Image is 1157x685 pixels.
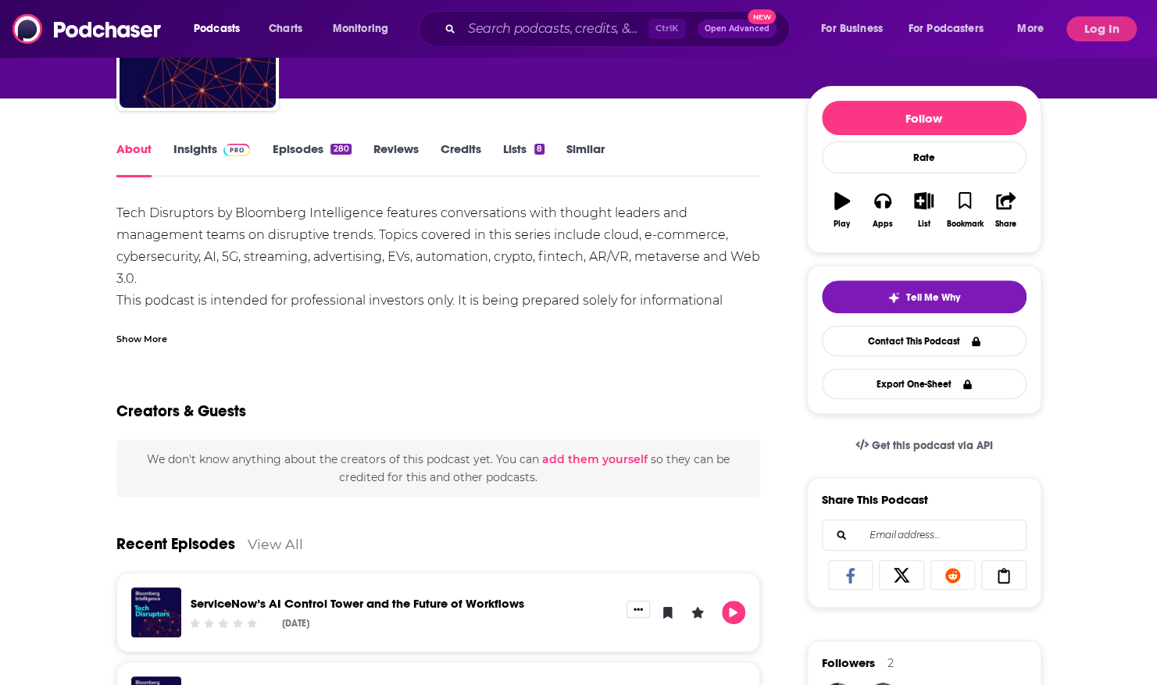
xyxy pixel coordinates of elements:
[903,182,944,238] button: List
[822,519,1027,551] div: Search followers
[147,452,730,483] span: We don't know anything about the creators of this podcast yet . You can so they can be credited f...
[887,291,900,304] img: tell me why sparkle
[566,141,605,177] a: Similar
[945,182,985,238] button: Bookmark
[862,182,903,238] button: Apps
[906,291,960,304] span: Tell Me Why
[879,560,924,590] a: Share on X/Twitter
[1066,16,1137,41] button: Log In
[821,18,883,40] span: For Business
[705,25,770,33] span: Open Advanced
[116,141,152,177] a: About
[686,601,709,624] button: Leave a Rating
[259,16,312,41] a: Charts
[282,618,309,629] div: [DATE]
[822,492,928,507] h3: Share This Podcast
[748,9,776,24] span: New
[822,369,1027,399] button: Export One-Sheet
[918,219,930,229] div: List
[985,182,1026,238] button: Share
[333,18,388,40] span: Monitoring
[534,144,545,155] div: 8
[1017,18,1044,40] span: More
[173,141,251,177] a: InsightsPodchaser Pro
[822,101,1027,135] button: Follow
[441,141,481,177] a: Credits
[822,280,1027,313] button: tell me why sparkleTell Me Why
[828,560,873,590] a: Share on Facebook
[648,19,685,39] span: Ctrl K
[269,18,302,40] span: Charts
[191,596,524,611] a: ServiceNow’s AI Control Tower and the Future of Workflows
[930,560,976,590] a: Share on Reddit
[542,453,648,466] button: add them yourself
[373,141,419,177] a: Reviews
[810,16,902,41] button: open menu
[330,144,351,155] div: 280
[981,560,1027,590] a: Copy Link
[834,219,850,229] div: Play
[116,202,761,334] div: Tech Disruptors by Bloomberg Intelligence features conversations with thought leaders and managem...
[656,601,680,624] button: Bookmark Episode
[835,520,1013,550] input: Email address...
[946,219,983,229] div: Bookmark
[822,655,875,670] span: Followers
[272,141,351,177] a: Episodes280
[503,141,545,177] a: Lists8
[187,617,259,629] div: Community Rating: 0 out of 5
[822,182,862,238] button: Play
[116,401,246,421] h2: Creators & Guests
[898,16,1006,41] button: open menu
[887,656,894,670] div: 2
[627,601,650,618] button: Show More Button
[322,16,409,41] button: open menu
[462,16,648,41] input: Search podcasts, credits, & more...
[722,601,745,624] button: Play
[116,534,235,554] a: Recent Episodes
[131,587,181,637] img: ServiceNow’s AI Control Tower and the Future of Workflows
[871,439,992,452] span: Get this podcast via API
[12,14,162,44] img: Podchaser - Follow, Share and Rate Podcasts
[434,11,805,47] div: Search podcasts, credits, & more...
[194,18,240,40] span: Podcasts
[843,426,1005,465] a: Get this podcast via API
[995,219,1016,229] div: Share
[248,536,303,552] a: View All
[698,20,777,38] button: Open AdvancedNew
[183,16,260,41] button: open menu
[822,141,1027,173] div: Rate
[223,144,251,156] img: Podchaser Pro
[1006,16,1063,41] button: open menu
[909,18,984,40] span: For Podcasters
[822,326,1027,356] a: Contact This Podcast
[873,219,893,229] div: Apps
